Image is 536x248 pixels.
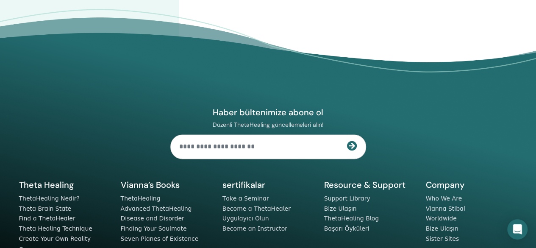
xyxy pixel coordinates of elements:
a: Bize Ulaşın [426,225,458,232]
a: Become a ThetaHealer [222,205,291,212]
h4: Haber bültenimize abone ol [170,107,366,118]
a: Find a ThetaHealer [19,215,75,222]
a: ThetaHealing Blog [324,215,379,222]
h5: Company [426,179,517,190]
a: Uygulayıcı Olun [222,215,269,222]
a: Theta Healing Technique [19,225,92,232]
a: Vianna Stibal [426,205,465,212]
a: Seven Planes of Existence [121,235,199,242]
a: Become an Instructor [222,225,287,232]
a: Who We Are [426,195,462,202]
a: Advanced ThetaHealing [121,205,192,212]
h5: Resource & Support [324,179,416,190]
h5: Theta Healing [19,179,111,190]
a: Finding Your Soulmate [121,225,187,232]
p: Düzenli ThetaHealing güncellemeleri alın! [170,121,366,128]
a: Take a Seminar [222,195,269,202]
a: Support Library [324,195,370,202]
a: ThetaHealing [121,195,161,202]
h5: Vianna’s Books [121,179,212,190]
a: Worldwide [426,215,457,222]
a: Theta Brain State [19,205,72,212]
a: ThetaHealing Nedir? [19,195,80,202]
a: Bize Ulaşın [324,205,357,212]
a: Başarı Öyküleri [324,225,369,232]
a: Sister Sites [426,235,459,242]
div: Open Intercom Messenger [507,219,528,240]
a: Disease and Disorder [121,215,184,222]
h5: sertifikalar [222,179,314,190]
